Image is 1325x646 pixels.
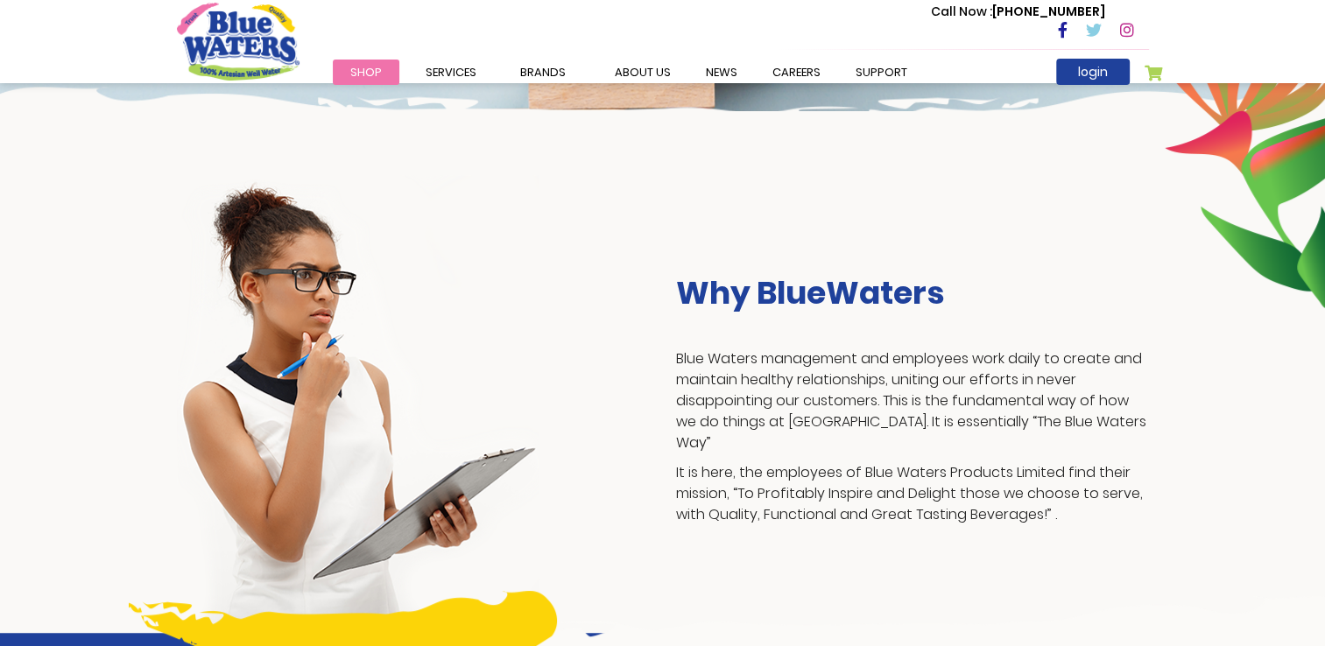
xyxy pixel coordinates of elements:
[177,175,539,633] img: career-girl-image.png
[350,64,382,81] span: Shop
[931,3,992,20] span: Call Now :
[688,60,755,85] a: News
[931,3,1105,21] p: [PHONE_NUMBER]
[1056,59,1130,85] a: login
[426,64,476,81] span: Services
[177,3,300,80] a: store logo
[676,348,1149,453] p: Blue Waters management and employees work daily to create and maintain healthy relationships, uni...
[755,60,838,85] a: careers
[676,274,1149,312] h3: Why BlueWaters
[597,60,688,85] a: about us
[520,64,566,81] span: Brands
[838,60,925,85] a: support
[676,462,1149,525] p: It is here, the employees of Blue Waters Products Limited find their mission, “To Profitably Insp...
